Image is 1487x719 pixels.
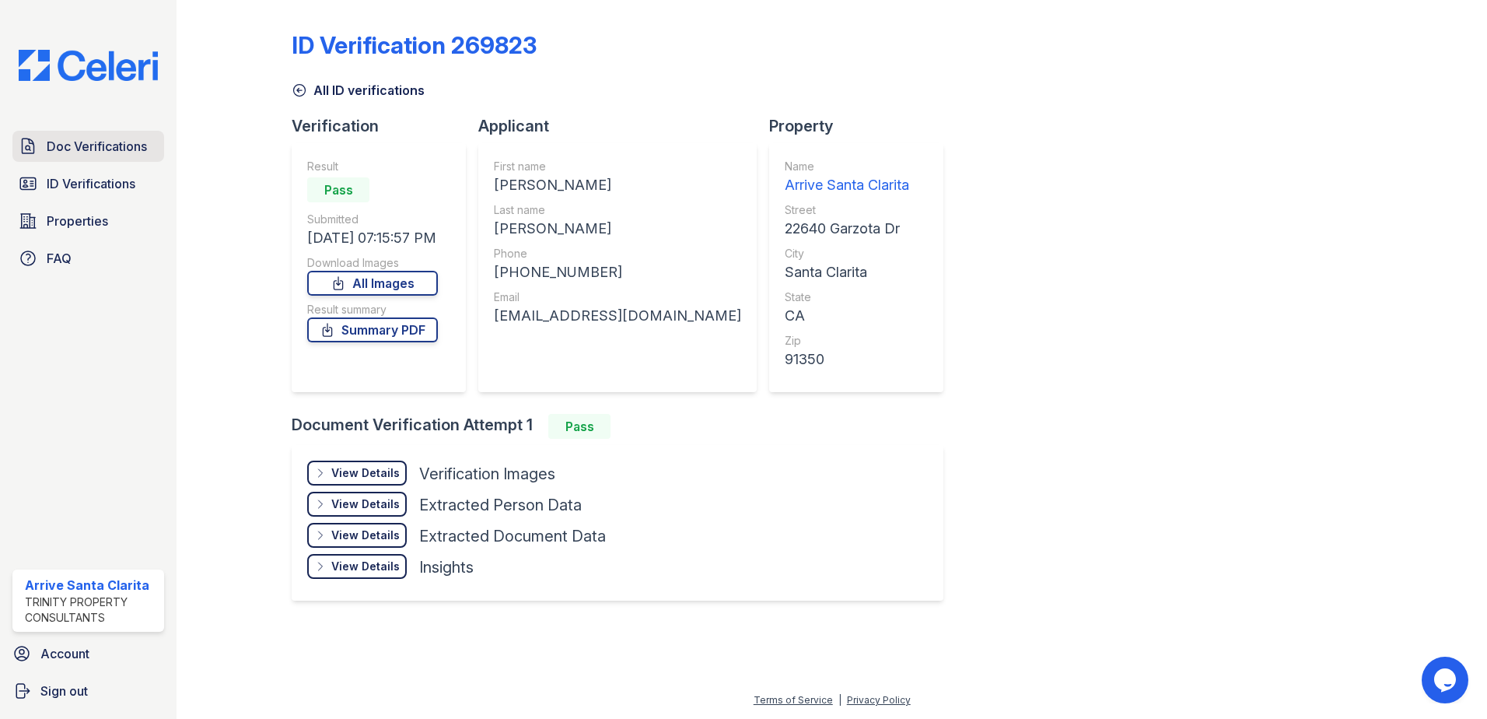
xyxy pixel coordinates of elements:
div: Applicant [478,115,769,137]
div: Document Verification Attempt 1 [292,414,956,439]
a: Properties [12,205,164,237]
div: Zip [785,333,909,349]
a: Terms of Service [754,694,833,706]
span: FAQ [47,249,72,268]
div: 22640 Garzota Dr [785,218,909,240]
div: Trinity Property Consultants [25,594,158,626]
div: Name [785,159,909,174]
div: State [785,289,909,305]
span: ID Verifications [47,174,135,193]
a: ID Verifications [12,168,164,199]
iframe: chat widget [1422,657,1471,703]
div: Pass [548,414,611,439]
div: Result summary [307,302,438,317]
div: [PHONE_NUMBER] [494,261,741,283]
a: FAQ [12,243,164,274]
div: ID Verification 269823 [292,31,537,59]
div: Santa Clarita [785,261,909,283]
div: [PERSON_NAME] [494,218,741,240]
div: Last name [494,202,741,218]
span: Account [40,644,89,663]
div: Arrive Santa Clarita [785,174,909,196]
div: CA [785,305,909,327]
span: Doc Verifications [47,137,147,156]
div: Street [785,202,909,218]
a: All Images [307,271,438,296]
div: Download Images [307,255,438,271]
div: | [838,694,841,706]
span: Properties [47,212,108,230]
a: Summary PDF [307,317,438,342]
div: Result [307,159,438,174]
a: All ID verifications [292,81,425,100]
div: Submitted [307,212,438,227]
div: Arrive Santa Clarita [25,576,158,594]
div: Verification Images [419,463,555,485]
a: Doc Verifications [12,131,164,162]
img: CE_Logo_Blue-a8612792a0a2168367f1c8372b55b34899dd931a85d93a1a3d3e32e68fde9ad4.png [6,50,170,81]
div: View Details [331,496,400,512]
div: Pass [307,177,369,202]
div: First name [494,159,741,174]
a: Name Arrive Santa Clarita [785,159,909,196]
div: City [785,246,909,261]
div: Phone [494,246,741,261]
div: View Details [331,559,400,574]
div: View Details [331,465,400,481]
div: [PERSON_NAME] [494,174,741,196]
div: Property [769,115,956,137]
div: [DATE] 07:15:57 PM [307,227,438,249]
div: Verification [292,115,478,137]
div: Extracted Document Data [419,525,606,547]
div: [EMAIL_ADDRESS][DOMAIN_NAME] [494,305,741,327]
div: Extracted Person Data [419,494,582,516]
div: Email [494,289,741,305]
a: Privacy Policy [847,694,911,706]
div: 91350 [785,349,909,370]
div: View Details [331,528,400,543]
a: Account [6,638,170,669]
div: Insights [419,556,474,578]
span: Sign out [40,682,88,700]
a: Sign out [6,675,170,707]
